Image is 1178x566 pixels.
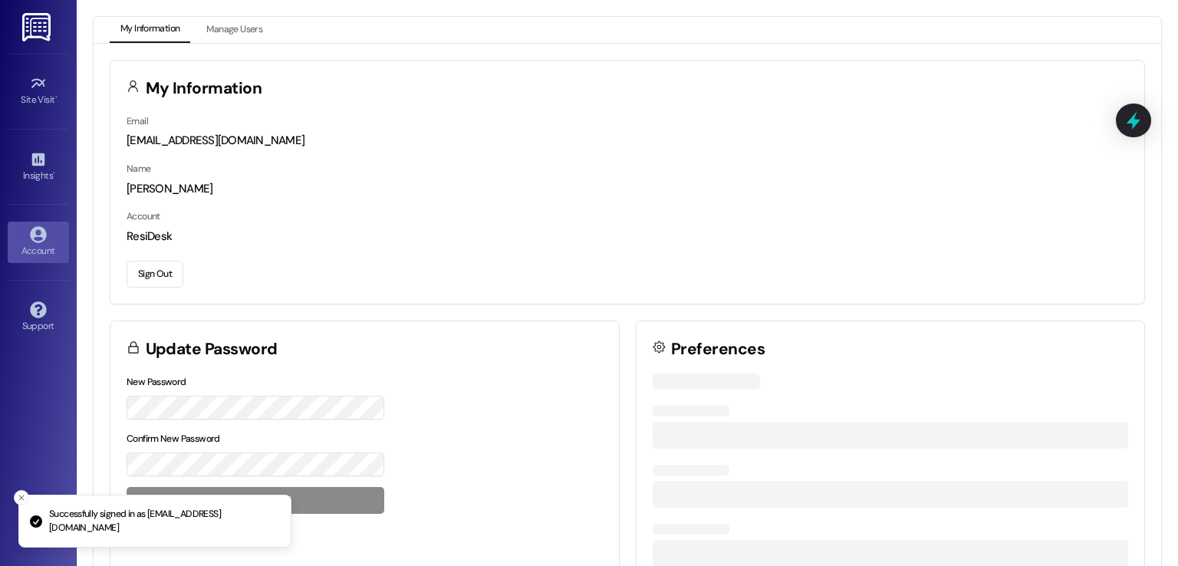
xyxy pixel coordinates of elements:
label: Email [127,115,148,127]
p: Successfully signed in as [EMAIL_ADDRESS][DOMAIN_NAME] [49,508,278,535]
h3: Preferences [671,341,765,357]
label: Account [127,210,160,222]
a: Site Visit • [8,71,69,112]
label: Name [127,163,151,175]
img: ResiDesk Logo [22,13,54,41]
button: Manage Users [196,17,273,43]
div: [PERSON_NAME] [127,181,1128,197]
button: Sign Out [127,261,183,288]
h3: Update Password [146,341,278,357]
a: Support [8,297,69,338]
button: My Information [110,17,190,43]
label: Confirm New Password [127,433,220,445]
a: Insights • [8,146,69,188]
a: Account [8,222,69,263]
h3: My Information [146,81,262,97]
div: [EMAIL_ADDRESS][DOMAIN_NAME] [127,133,1128,149]
button: Close toast [14,490,29,505]
span: • [55,92,58,103]
label: New Password [127,376,186,388]
span: • [53,168,55,179]
div: ResiDesk [127,229,1128,245]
